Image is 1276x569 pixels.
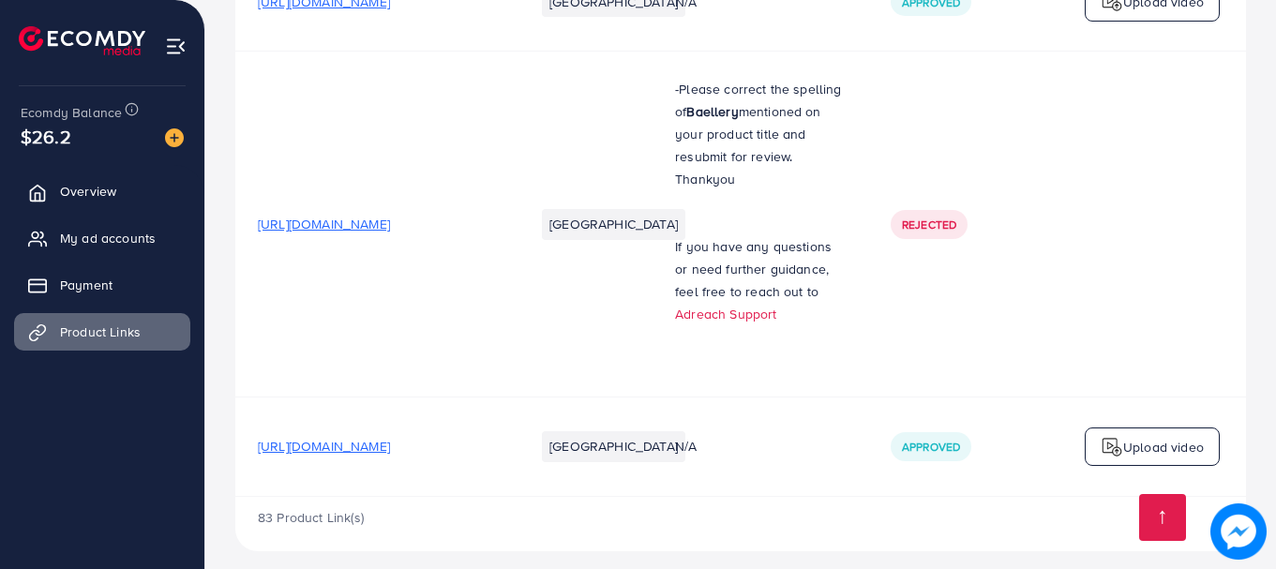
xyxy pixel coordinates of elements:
img: logo [1101,436,1123,458]
a: Product Links [14,313,190,351]
a: Payment [14,266,190,304]
span: N/A [675,437,697,456]
p: Upload video [1123,436,1204,458]
p: -Please correct the spelling of mentioned on your product title and resubmit for review. Thankyou [675,78,846,190]
span: $26.2 [21,123,71,150]
img: logo [19,26,145,55]
a: My ad accounts [14,219,190,257]
span: Rejected [902,217,956,232]
a: Adreach Support [675,305,776,323]
span: 83 Product Link(s) [258,508,364,527]
span: [URL][DOMAIN_NAME] [258,437,390,456]
span: If you have any questions or need further guidance, feel free to reach out to [675,237,832,301]
span: Ecomdy Balance [21,103,122,122]
span: Payment [60,276,113,294]
li: [GEOGRAPHIC_DATA] [542,209,685,239]
li: [GEOGRAPHIC_DATA] [542,431,685,461]
span: [URL][DOMAIN_NAME] [258,215,390,233]
a: Overview [14,172,190,210]
strong: Baellery [686,102,738,121]
img: image [1210,503,1267,560]
span: Overview [60,182,116,201]
span: Approved [902,439,960,455]
span: Product Links [60,322,141,341]
img: image [165,128,184,147]
span: My ad accounts [60,229,156,247]
img: menu [165,36,187,57]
